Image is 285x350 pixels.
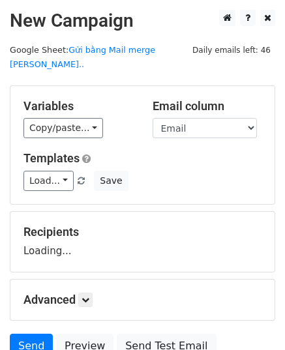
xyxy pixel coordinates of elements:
a: Load... [23,171,74,191]
div: Loading... [23,225,262,259]
h5: Recipients [23,225,262,239]
h5: Variables [23,99,133,113]
span: Daily emails left: 46 [188,43,275,57]
a: Gửi bằng Mail merge [PERSON_NAME].. [10,45,155,70]
button: Save [94,171,128,191]
a: Copy/paste... [23,118,103,138]
h5: Advanced [23,293,262,307]
h2: New Campaign [10,10,275,32]
a: Templates [23,151,80,165]
small: Google Sheet: [10,45,155,70]
h5: Email column [153,99,262,113]
a: Daily emails left: 46 [188,45,275,55]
